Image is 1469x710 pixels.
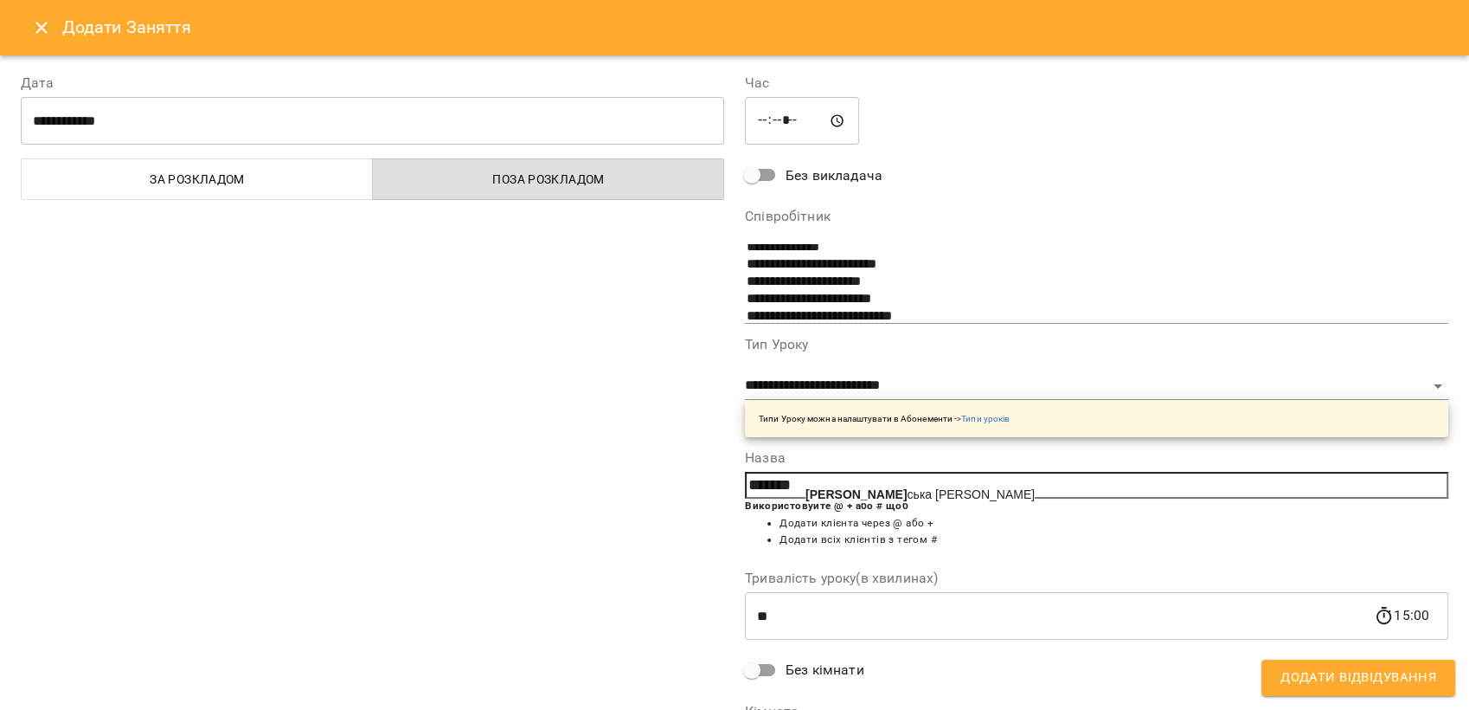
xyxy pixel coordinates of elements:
[779,515,1448,532] li: Додати клієнта через @ або +
[21,158,373,200] button: За розкладом
[745,451,1448,465] label: Назва
[1280,667,1436,689] span: Додати Відвідування
[961,414,1010,423] a: Типи уроків
[786,660,864,681] span: Без кімнати
[745,76,1448,90] label: Час
[745,338,1448,352] label: Тип Уроку
[383,169,714,190] span: Поза розкладом
[779,532,1448,549] li: Додати всіх клієнтів з тегом #
[786,165,882,186] span: Без викладача
[62,14,1448,41] h6: Додати Заняття
[1261,660,1455,696] button: Додати Відвідування
[745,500,908,512] b: Використовуйте @ + або # щоб
[759,412,1010,425] p: Типи Уроку можна налаштувати в Абонементи ->
[805,487,1035,501] span: ська [PERSON_NAME]
[805,487,907,501] b: [PERSON_NAME]
[745,571,1448,585] label: Тривалість уроку(в хвилинах)
[21,76,724,90] label: Дата
[32,169,362,190] span: За розкладом
[372,158,724,200] button: Поза розкладом
[745,210,1448,223] label: Співробітник
[21,7,62,48] button: Close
